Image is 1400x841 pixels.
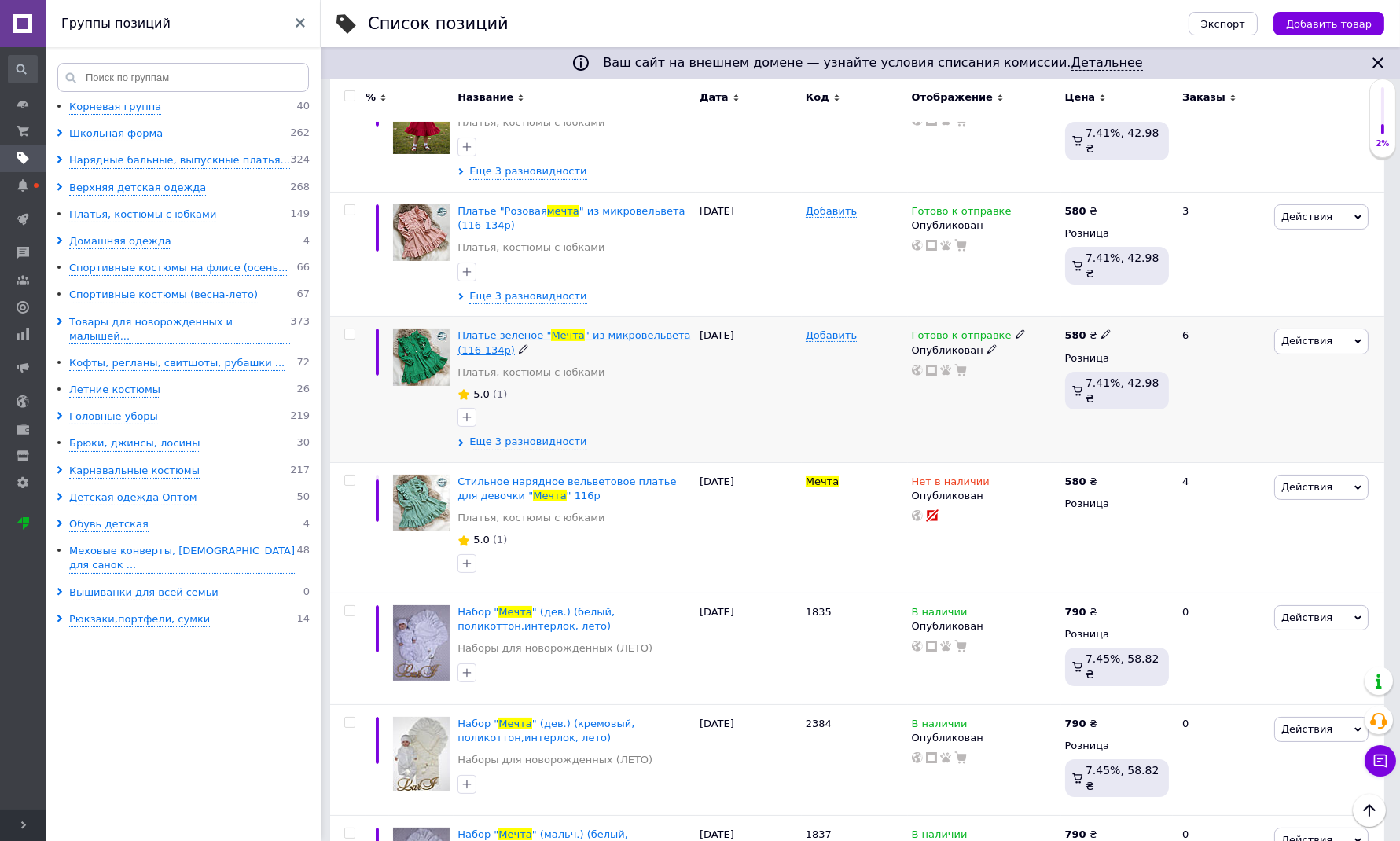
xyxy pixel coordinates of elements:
[551,329,584,341] span: Мечта
[1065,718,1086,729] b: 790
[533,490,566,501] span: Мечта
[69,612,210,627] div: Рюкзаки,портфели, сумки
[296,356,310,371] span: 72
[1065,329,1086,341] b: 580
[806,476,839,487] span: Мечта
[696,192,802,317] div: [DATE]
[393,475,450,531] img: Стильное нарядное вельветовое платье для девочки "Мечта" 116р
[1173,593,1270,704] div: 0
[1065,497,1169,511] div: Розница
[1173,317,1270,462] div: 6
[69,127,163,141] div: Школьная форма
[457,718,634,744] a: Набор "Мечта" (дев.) (кремовый, поликоттон,интерлок, лето)
[1369,53,1387,72] svg: Закрыть
[603,55,1143,71] span: Ваш сайт на внешнем домене — узнайте условия списания комиссии.
[1065,605,1097,619] div: ₴
[493,534,507,545] span: (1)
[1173,192,1270,317] div: 3
[912,219,1057,233] div: Опубликован
[290,464,310,479] span: 217
[57,63,309,92] input: Поиск по группам
[457,606,615,632] span: " (дев.) (белый, поликоттон,интерлок, лето)
[696,67,802,192] div: [DATE]
[1065,351,1169,365] div: Розница
[1065,226,1169,241] div: Розница
[806,718,832,729] span: 2384
[457,365,604,380] a: Платья, костюмы с юбками
[457,476,676,501] a: Стильное нарядное вельветовое платье для девочки "Мечта" 116р
[498,718,531,729] span: Мечта
[69,181,206,196] div: Верхняя детская одежда
[912,476,990,492] span: Нет в наличии
[290,181,310,196] span: 268
[457,329,690,355] span: " из микровельвета (116-134р)
[1071,55,1143,71] a: Детальнее
[69,234,171,249] div: Домашняя одежда
[457,511,604,525] a: Платья, костюмы с юбками
[457,205,547,217] span: Платье "Розовая
[69,464,200,479] div: Карнавальные костюмы
[290,315,310,344] span: 373
[498,606,531,618] span: Мечта
[469,289,586,304] span: Еще 3 разновидности
[473,388,490,400] span: 5.0
[547,205,579,217] span: мечта
[1173,462,1270,593] div: 4
[69,383,160,398] div: Летние костюмы
[1065,476,1086,487] b: 580
[296,261,310,276] span: 66
[1065,627,1169,641] div: Розница
[303,586,310,600] span: 0
[69,261,288,276] div: Спортивные костюмы на флисе (осень...
[1370,138,1395,149] div: 2%
[296,288,310,303] span: 67
[1281,335,1332,347] span: Действия
[1201,18,1245,30] span: Экспорт
[912,90,993,105] span: Отображение
[1065,717,1097,731] div: ₴
[1353,794,1386,827] button: Наверх
[393,329,450,385] img: Платье зеленое "Мечта" из микровельвета (116-134р)
[912,619,1057,634] div: Опубликован
[912,329,1012,346] span: Готово к отправке
[1065,475,1097,489] div: ₴
[1189,12,1258,35] button: Экспорт
[1086,376,1159,405] span: 7.41%, 42.98 ₴
[493,388,507,400] span: (1)
[498,828,531,840] span: Мечта
[469,435,586,450] span: Еще 3 разновидности
[457,476,676,501] span: Стильное нарядное вельветовое платье для девочки "
[1086,764,1159,792] span: 7.45%, 58.82 ₴
[393,204,450,261] img: Платье "Розовая мечта" из микровельвета (116-134р)
[368,16,509,32] div: Список позиций
[1065,90,1096,105] span: Цена
[290,207,310,222] span: 149
[1365,745,1396,777] button: Чат с покупателем
[69,586,219,600] div: Вышиванки для всей семьи
[69,544,296,573] div: Меховые конверты, [DEMOGRAPHIC_DATA] для санок ...
[303,234,310,249] span: 4
[806,329,857,342] span: Добавить
[393,605,450,681] img: Набор "Мечта" (дев.) (белый, поликоттон,интерлок, лето)
[1281,211,1332,222] span: Действия
[457,718,498,729] span: Набор "
[1086,127,1159,155] span: 7.41%, 42.98 ₴
[806,828,832,840] span: 1837
[296,612,310,627] span: 14
[1065,606,1086,618] b: 790
[912,718,968,734] span: В наличии
[1086,252,1159,280] span: 7.41%, 42.98 ₴
[1281,481,1332,493] span: Действия
[296,490,310,505] span: 50
[290,409,310,424] span: 219
[296,383,310,398] span: 26
[457,90,513,105] span: Название
[696,704,802,816] div: [DATE]
[1065,828,1086,840] b: 790
[69,207,216,222] div: Платья, костюмы с юбками
[1065,739,1169,753] div: Розница
[303,517,310,532] span: 4
[1065,329,1112,343] div: ₴
[1273,12,1384,35] button: Добавить товар
[473,534,490,545] span: 5.0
